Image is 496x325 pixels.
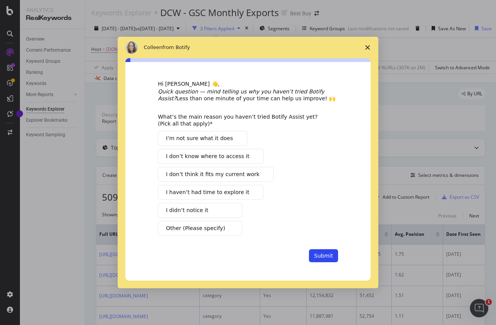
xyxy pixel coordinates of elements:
span: I didn’t notice it [166,206,208,214]
button: I’m not sure what it does [158,131,247,146]
span: I haven’t had time to explore it [166,188,249,196]
span: from Botify [163,44,190,50]
button: I don’t know where to access it [158,149,264,164]
span: Close survey [357,37,378,58]
button: I didn’t notice it [158,203,242,218]
span: I don’t know where to access it [166,152,250,160]
div: What’s the main reason you haven’t tried Botify Assist yet? (Pick all that apply) [158,113,327,127]
div: Less than one minute of your time can help us improve! 🙌 [158,88,338,102]
span: Colleen [144,44,163,50]
span: I don’t think it fits my current work [166,170,259,178]
button: Other (Please specify) [158,221,242,236]
button: I don’t think it fits my current work [158,167,274,182]
span: I’m not sure what it does [166,134,233,142]
button: Submit [309,249,338,262]
button: I haven’t had time to explore it [158,185,263,200]
div: Hi [PERSON_NAME] 👋, [158,80,338,88]
i: Quick question — mind telling us why you haven’t tried Botify Assist? [158,88,324,101]
img: Profile image for Colleen [125,41,138,54]
span: Other (Please specify) [166,224,225,232]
